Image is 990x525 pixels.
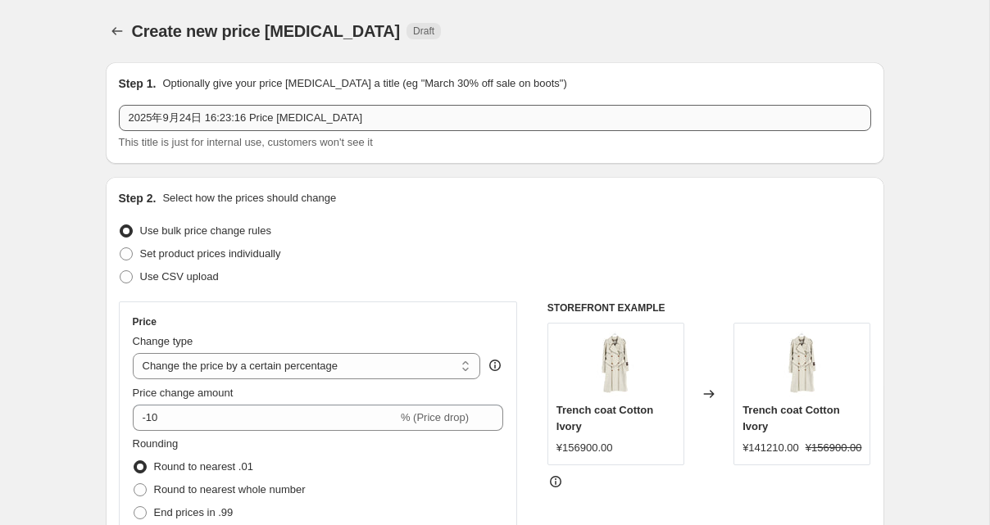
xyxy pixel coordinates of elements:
[119,105,871,131] input: 30% off holiday sale
[162,75,566,92] p: Optionally give your price [MEDICAL_DATA] a title (eg "March 30% off sale on boots")
[742,404,839,432] span: Trench coat Cotton Ivory
[140,270,219,283] span: Use CSV upload
[154,506,234,518] span: End prices in .99
[119,190,157,206] h2: Step 2.
[742,441,799,454] span: ¥141210.00
[133,387,234,399] span: Price change amount
[556,404,653,432] span: Trench coat Cotton Ivory
[556,441,613,454] span: ¥156900.00
[133,335,193,347] span: Change type
[119,75,157,92] h2: Step 1.
[132,22,401,40] span: Create new price [MEDICAL_DATA]
[583,332,648,397] img: 863148_original_80x.jpg
[547,301,871,315] h6: STOREFRONT EXAMPLE
[413,25,434,38] span: Draft
[106,20,129,43] button: Price change jobs
[487,357,503,373] div: help
[140,247,281,260] span: Set product prices individually
[154,483,306,496] span: Round to nearest whole number
[133,405,397,431] input: -15
[770,332,835,397] img: 863148_original_80x.jpg
[162,190,336,206] p: Select how the prices should change
[401,411,469,423] span: % (Price drop)
[133,315,157,328] h3: Price
[806,441,862,454] span: ¥156900.00
[140,224,271,237] span: Use bulk price change rules
[133,437,179,450] span: Rounding
[154,460,253,473] span: Round to nearest .01
[119,136,373,148] span: This title is just for internal use, customers won't see it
